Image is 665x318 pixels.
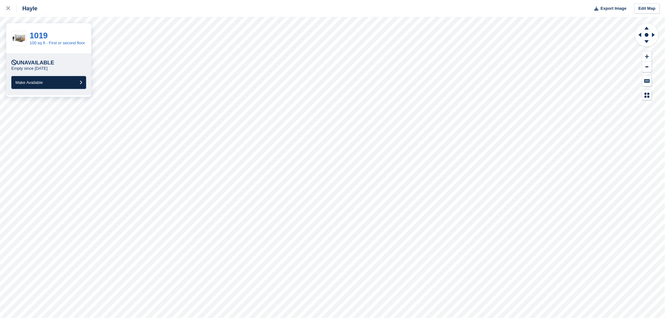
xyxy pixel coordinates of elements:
[30,31,48,40] a: 1019
[11,76,86,89] button: Make Available
[634,3,660,14] a: Edit Map
[642,90,652,100] button: Map Legend
[642,52,652,62] button: Zoom In
[642,62,652,72] button: Zoom Out
[30,41,85,45] a: 100 sq ft - First or second floor
[17,5,37,12] div: Hayle
[601,5,626,12] span: Export Image
[12,33,26,44] img: 100-sqft-unit.jpg
[642,76,652,86] button: Keyboard Shortcuts
[591,3,627,14] button: Export Image
[11,66,47,71] p: Empty since [DATE]
[11,60,54,66] div: Unavailable
[15,80,43,85] span: Make Available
